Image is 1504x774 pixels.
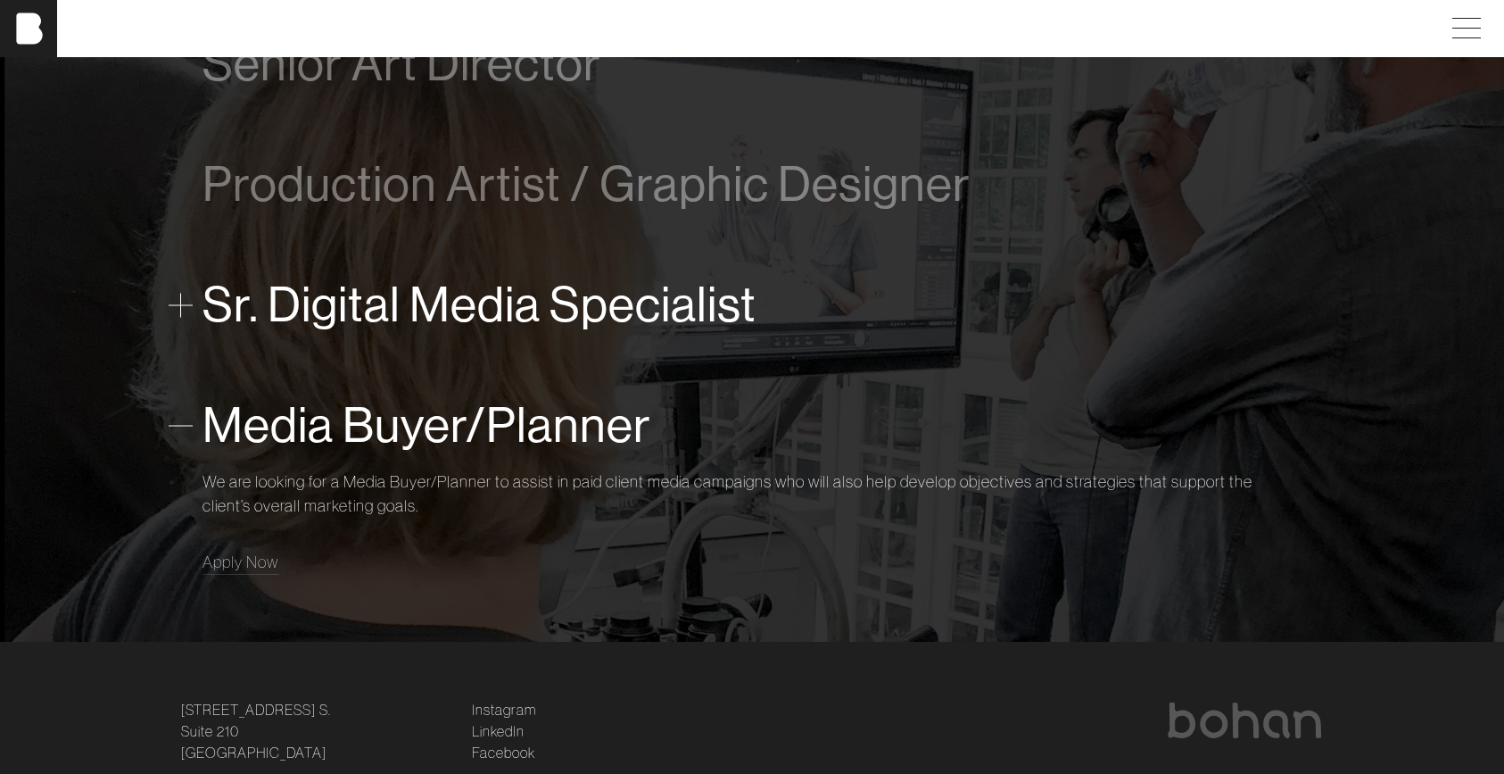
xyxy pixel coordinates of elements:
[472,720,525,742] a: LinkedIn
[202,470,1302,518] p: We are looking for a Media Buyer/Planner to assist in paid client media campaigns who will also h...
[202,552,278,572] span: Apply Now
[472,742,535,763] a: Facebook
[202,398,651,453] span: Media Buyer/Planner
[202,550,278,574] a: Apply Now
[1166,703,1323,738] img: bohan logo
[202,157,971,212] span: Production Artist / Graphic Designer
[181,699,331,763] a: [STREET_ADDRESS] S.Suite 210[GEOGRAPHIC_DATA]
[202,278,756,332] span: Sr. Digital Media Specialist
[472,699,536,720] a: Instagram
[202,37,601,91] span: Senior Art Director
